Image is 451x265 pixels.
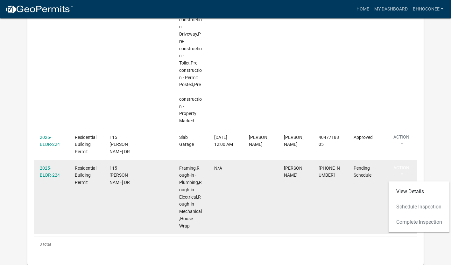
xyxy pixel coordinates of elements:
[214,166,222,171] span: N/A
[75,166,96,185] span: Residential Building Permit
[75,135,96,154] span: Residential Building Permit
[389,184,450,199] a: View Details
[284,166,304,178] span: Josh Clark
[40,166,60,178] a: 2025-BLDR-224
[284,135,304,147] span: Josh Clark
[40,135,60,147] a: 2025-BLDR-224
[109,166,130,185] span: 115 ELLMAN DR
[249,135,269,147] span: Michele Rivera
[410,3,446,15] a: BHHOconee
[354,135,373,140] span: Approved
[354,3,372,15] a: Home
[109,135,130,154] span: 115 ELLMAN DR
[388,165,414,180] button: Action
[179,166,202,228] span: Framing,Rough-in - Plumbing,Rough-in - Electrical,Rough-in - Mechanical,House Wrap
[389,181,450,232] div: Action
[319,166,340,178] span: 404-771-8805
[319,135,339,147] span: 4047718805
[388,134,414,150] button: Action
[214,135,233,147] span: 09/16/2025, 12:00 AM
[179,135,194,147] span: Slab Garage
[372,3,410,15] a: My Dashboard
[354,166,371,178] span: Pending Schedule
[34,236,417,252] div: 3 total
